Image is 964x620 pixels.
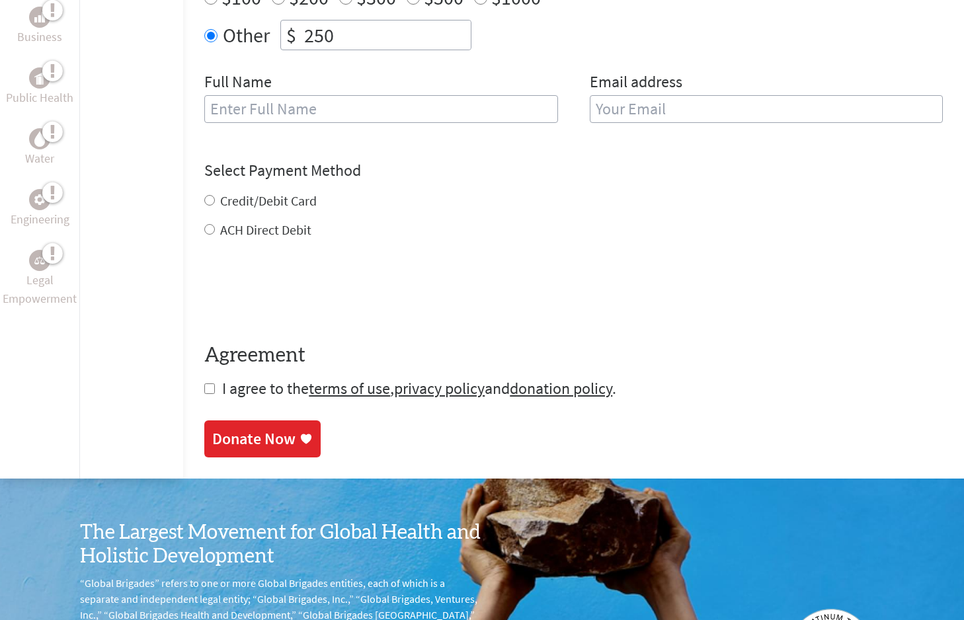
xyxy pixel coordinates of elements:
[281,20,301,50] div: $
[3,250,77,308] a: Legal EmpowermentLegal Empowerment
[25,128,54,168] a: WaterWater
[17,28,62,46] p: Business
[3,271,77,308] p: Legal Empowerment
[220,192,317,209] label: Credit/Debit Card
[309,378,390,399] a: terms of use
[212,428,296,449] div: Donate Now
[34,194,45,205] img: Engineering
[223,20,270,50] label: Other
[34,12,45,22] img: Business
[394,378,485,399] a: privacy policy
[204,420,321,457] a: Donate Now
[590,71,682,95] label: Email address
[204,95,557,123] input: Enter Full Name
[34,256,45,264] img: Legal Empowerment
[29,128,50,149] div: Water
[6,89,73,107] p: Public Health
[301,20,471,50] input: Enter Amount
[220,221,311,238] label: ACH Direct Debit
[29,189,50,210] div: Engineering
[6,67,73,107] a: Public HealthPublic Health
[222,378,616,399] span: I agree to the , and .
[29,7,50,28] div: Business
[11,189,69,229] a: EngineeringEngineering
[25,149,54,168] p: Water
[204,266,405,317] iframe: reCAPTCHA
[17,7,62,46] a: BusinessBusiness
[80,521,482,568] h3: The Largest Movement for Global Health and Holistic Development
[204,71,272,95] label: Full Name
[204,160,943,181] h4: Select Payment Method
[29,67,50,89] div: Public Health
[204,344,943,368] h4: Agreement
[34,132,45,147] img: Water
[590,95,943,123] input: Your Email
[34,71,45,85] img: Public Health
[11,210,69,229] p: Engineering
[29,250,50,271] div: Legal Empowerment
[510,378,612,399] a: donation policy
